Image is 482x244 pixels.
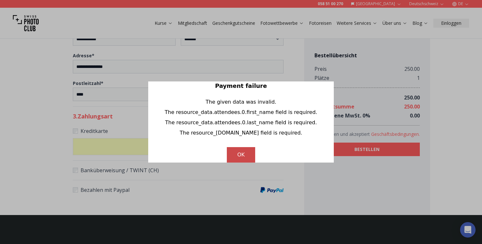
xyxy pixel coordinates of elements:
p: The resource_[DOMAIN_NAME] field is required. [165,129,317,137]
p: The given data was invalid. [165,98,317,106]
div: Payment failure [215,81,267,90]
button: OK [227,147,255,163]
p: The resource_data.attendees.0.last_name field is required. [165,119,317,127]
p: The resource_data.attendees.0.first_name field is required. [165,108,317,116]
